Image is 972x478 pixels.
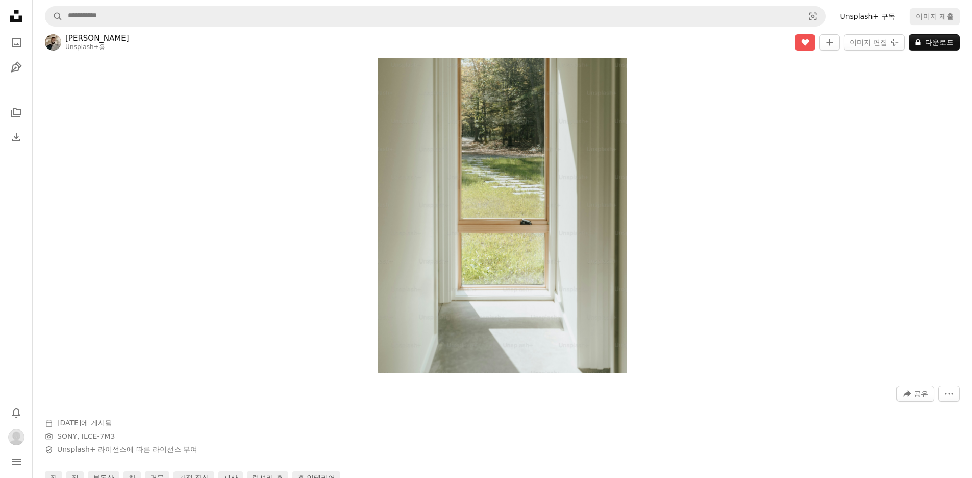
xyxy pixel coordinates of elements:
button: 좋아요 취소 [795,34,815,51]
button: SONY, ILCE-7M3 [57,432,115,442]
div: 용 [65,43,129,52]
span: 공유 [914,386,928,401]
span: 에 게시됨 [57,419,112,427]
button: 프로필 [6,427,27,447]
time: 2024년 12월 12일 오후 4시 17분 9초 GMT+9 [57,419,81,427]
a: 홈 — Unsplash [6,6,27,29]
button: 이미지 편집 [844,34,905,51]
form: 사이트 전체에서 이미지 찾기 [45,6,826,27]
button: 시각적 검색 [801,7,825,26]
button: 이미지 제출 [910,8,960,25]
img: Clay Banks의 프로필로 이동 [45,34,61,51]
button: 다운로드 [909,34,960,51]
img: 사용자 인지 김의 아바타 [8,429,24,445]
a: Unsplash+ 구독 [834,8,901,25]
button: Unsplash 검색 [45,7,63,26]
button: 더 많은 작업 [938,386,960,402]
a: 일러스트 [6,57,27,78]
a: [PERSON_NAME] [65,33,129,43]
a: Unsplash+ [65,43,99,51]
a: 컬렉션 [6,103,27,123]
button: 컬렉션에 추가 [819,34,840,51]
a: 사진 [6,33,27,53]
button: 메뉴 [6,451,27,472]
span: 에 따른 라이선스 부여 [57,445,197,455]
button: 알림 [6,402,27,423]
a: Unsplash+ 라이선스 [57,445,127,453]
a: 다운로드 내역 [6,127,27,148]
button: 이 이미지 공유 [896,386,934,402]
